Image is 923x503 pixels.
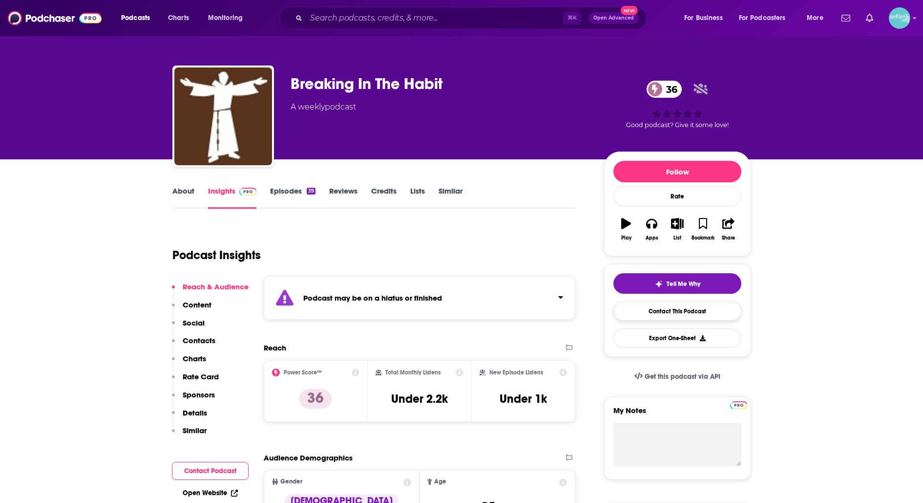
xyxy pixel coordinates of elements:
div: A weekly podcast [291,101,356,113]
button: Open AdvancedNew [589,12,638,24]
div: Bookmark [692,235,714,241]
button: Share [716,212,741,247]
img: User Profile [889,7,910,29]
a: Credits [371,186,397,209]
div: Share [722,235,735,241]
button: Play [613,212,639,247]
label: My Notes [613,406,741,423]
span: Good podcast? Give it some love! [626,121,729,129]
button: Show profile menu [889,7,910,29]
div: Play [621,235,631,241]
span: Podcasts [121,11,150,25]
button: Export One-Sheet [613,328,741,348]
button: open menu [677,10,735,26]
img: Podchaser Pro [239,188,256,196]
button: tell me why sparkleTell Me Why [613,273,741,294]
span: New [621,6,638,15]
div: Search podcasts, credits, & more... [289,7,656,29]
div: 36Good podcast? Give it some love! [604,74,751,135]
a: Contact This Podcast [613,302,741,321]
h2: Power Score™ [284,369,322,376]
a: Lists [410,186,425,209]
button: open menu [800,10,836,26]
span: For Business [684,11,723,25]
span: 36 [656,81,682,98]
span: ⌘ K [563,12,581,24]
h2: Reach [264,343,286,352]
span: Get this podcast via API [645,372,720,381]
p: Contacts [183,336,215,345]
h3: Under 2.2k [391,392,448,406]
span: For Podcasters [739,11,786,25]
p: Details [183,408,207,417]
p: Charts [183,354,206,363]
span: Open Advanced [593,16,634,21]
button: Sponsors [172,390,215,408]
span: More [807,11,823,25]
button: Reach & Audience [172,282,249,300]
button: Contact Podcast [172,462,249,480]
p: Similar [183,426,207,435]
a: Show notifications dropdown [862,10,877,26]
img: tell me why sparkle [655,280,663,288]
div: Apps [646,235,658,241]
div: Rate [613,186,741,206]
span: Monitoring [208,11,243,25]
button: Bookmark [690,212,715,247]
button: Similar [172,426,207,444]
button: Charts [172,354,206,372]
p: Rate Card [183,372,219,381]
a: Reviews [329,186,357,209]
button: open menu [201,10,255,26]
button: open menu [114,10,163,26]
span: Age [434,479,446,485]
div: 39 [307,188,315,195]
div: List [673,235,681,241]
button: Details [172,408,207,426]
img: Podchaser Pro [730,401,747,409]
h2: Audience Demographics [264,453,353,462]
button: open menu [733,10,800,26]
a: Charts [162,10,195,26]
p: Sponsors [183,390,215,399]
a: 36 [647,81,682,98]
p: Social [183,318,205,328]
p: Content [183,300,211,309]
a: Episodes39 [270,186,315,209]
a: Pro website [730,400,747,409]
a: Open Website [183,489,238,497]
p: Reach & Audience [183,282,249,291]
img: Breaking In The Habit [174,67,272,165]
button: Rate Card [172,372,219,390]
button: List [665,212,690,247]
button: Follow [613,161,741,182]
span: Gender [280,479,302,485]
button: Social [172,318,205,336]
p: 36 [299,389,332,409]
h2: Total Monthly Listens [385,369,441,376]
button: Contacts [172,336,215,354]
h1: Podcast Insights [172,248,261,262]
input: Search podcasts, credits, & more... [306,10,563,26]
a: InsightsPodchaser Pro [208,186,256,209]
a: Similar [439,186,462,209]
a: Show notifications dropdown [838,10,854,26]
section: Click to expand status details [264,276,575,320]
img: Podchaser - Follow, Share and Rate Podcasts [8,9,102,27]
span: Tell Me Why [667,280,700,288]
button: Content [172,300,211,318]
button: Apps [639,212,664,247]
a: About [172,186,194,209]
span: Charts [168,11,189,25]
span: Logged in as JessicaPellien [889,7,910,29]
h2: New Episode Listens [489,369,543,376]
a: Get this podcast via API [627,365,728,389]
h3: Under 1k [500,392,547,406]
strong: Podcast may be on a hiatus or finished [303,293,442,303]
